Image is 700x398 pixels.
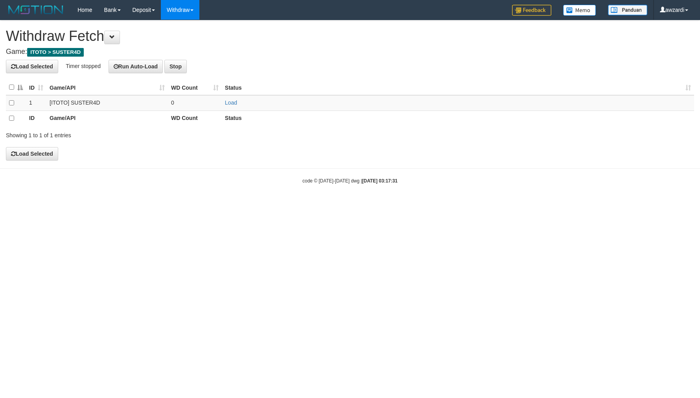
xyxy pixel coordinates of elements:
td: [ITOTO] SUSTER4D [46,95,168,111]
td: 1 [26,95,46,111]
th: Status [222,111,694,126]
th: WD Count [168,111,222,126]
img: panduan.png [608,5,647,15]
h1: Withdraw Fetch [6,28,694,44]
div: Showing 1 to 1 of 1 entries [6,128,286,139]
strong: [DATE] 03:17:31 [362,178,398,184]
span: ITOTO > SUSTER4D [27,48,84,57]
th: Status: activate to sort column ascending [222,80,694,95]
button: Load Selected [6,147,58,160]
th: ID [26,111,46,126]
img: Feedback.jpg [512,5,551,16]
span: 0 [171,99,174,106]
button: Run Auto-Load [109,60,163,73]
button: Stop [164,60,187,73]
th: Game/API [46,111,168,126]
th: ID: activate to sort column ascending [26,80,46,95]
span: Timer stopped [66,63,101,69]
h4: Game: [6,48,694,56]
a: Load [225,99,237,106]
img: Button%20Memo.svg [563,5,596,16]
small: code © [DATE]-[DATE] dwg | [302,178,398,184]
th: Game/API: activate to sort column ascending [46,80,168,95]
th: WD Count: activate to sort column ascending [168,80,222,95]
button: Load Selected [6,60,58,73]
img: MOTION_logo.png [6,4,66,16]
